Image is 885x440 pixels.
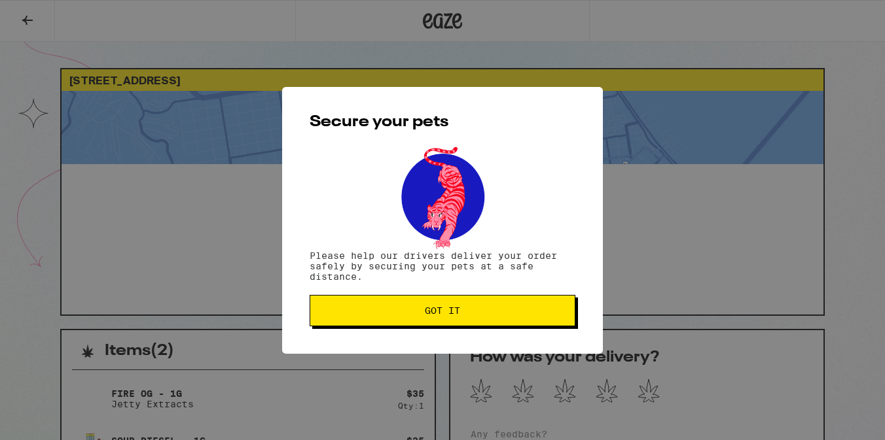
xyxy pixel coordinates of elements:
span: Hi. Need any help? [8,9,94,20]
h2: Secure your pets [310,114,575,130]
p: Please help our drivers deliver your order safely by securing your pets at a safe distance. [310,250,575,282]
img: pets [389,143,496,250]
button: Got it [310,295,575,326]
span: Got it [425,306,460,315]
